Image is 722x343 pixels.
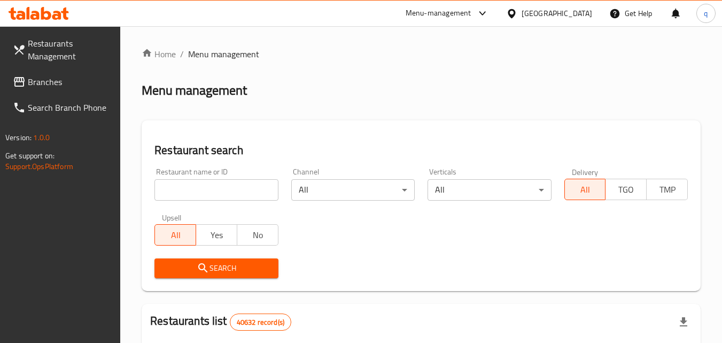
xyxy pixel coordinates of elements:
label: Upsell [162,214,182,221]
button: TMP [646,179,688,200]
a: Support.OpsPlatform [5,159,73,173]
span: 1.0.0 [33,131,50,144]
div: Menu-management [406,7,471,20]
span: Search Branch Phone [28,101,112,114]
span: q [704,7,708,19]
span: Yes [200,227,233,243]
a: Branches [4,69,121,95]
span: Branches [28,75,112,88]
span: TMP [651,182,684,197]
button: TGO [605,179,647,200]
span: Search [163,262,269,275]
span: TGO [610,182,642,197]
h2: Restaurants list [150,313,291,331]
span: 40632 record(s) [230,317,291,327]
label: Delivery [572,168,599,176]
button: All [564,179,606,200]
span: Get support on: [5,149,55,163]
div: Export file [671,309,696,335]
nav: breadcrumb [142,48,701,60]
span: Restaurants Management [28,37,112,63]
input: Search for restaurant name or ID.. [154,179,278,201]
span: No [242,227,274,243]
div: [GEOGRAPHIC_DATA] [522,7,592,19]
span: All [159,227,192,243]
li: / [180,48,184,60]
h2: Restaurant search [154,142,688,158]
span: All [569,182,602,197]
div: All [291,179,415,201]
h2: Menu management [142,82,247,99]
button: All [154,224,196,246]
span: Menu management [188,48,259,60]
a: Search Branch Phone [4,95,121,120]
div: Total records count [230,314,291,331]
a: Restaurants Management [4,31,121,69]
div: All [428,179,551,201]
a: Home [142,48,176,60]
button: No [237,224,278,246]
button: Search [154,258,278,278]
span: Version: [5,131,32,144]
button: Yes [196,224,237,246]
